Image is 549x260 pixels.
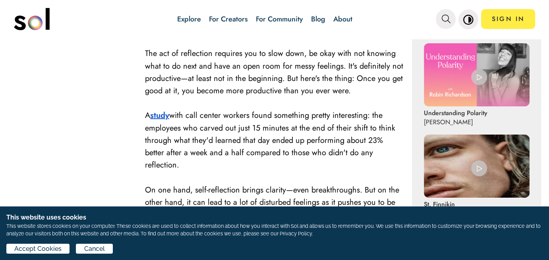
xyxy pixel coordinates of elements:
span: Accept Cookies [14,244,62,254]
span: A [145,110,150,121]
span: The act of reflection requires you to slow down, be okay with not knowing what to do next and hav... [145,48,403,96]
a: SIGN IN [481,9,535,29]
p: [PERSON_NAME] [424,117,487,127]
p: St. Finnikin [424,200,455,209]
span: with call center workers found something pretty interesting: the employees who carved out just 15... [145,110,395,171]
img: play [471,160,487,176]
img: play [471,69,487,85]
h1: This website uses cookies [6,213,543,222]
nav: main navigation [14,5,535,33]
a: About [333,14,352,24]
button: Accept Cookies [6,244,70,254]
p: This website stores cookies on your computer. These cookies are used to collect information about... [6,222,543,237]
p: Understanding Polarity [424,108,487,117]
span: Cancel [84,244,105,254]
a: study [150,110,169,121]
a: For Creators [209,14,247,24]
button: Cancel [76,244,112,254]
img: St. Finnikin [424,135,530,198]
img: Understanding Polarity [424,43,530,106]
img: logo [14,8,50,30]
a: For Community [255,14,303,24]
a: Blog [311,14,325,24]
a: Explore [177,14,201,24]
span: On one hand, self-reflection brings clarity—even breakthroughs. But on the other hand, it can lea... [145,184,402,245]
